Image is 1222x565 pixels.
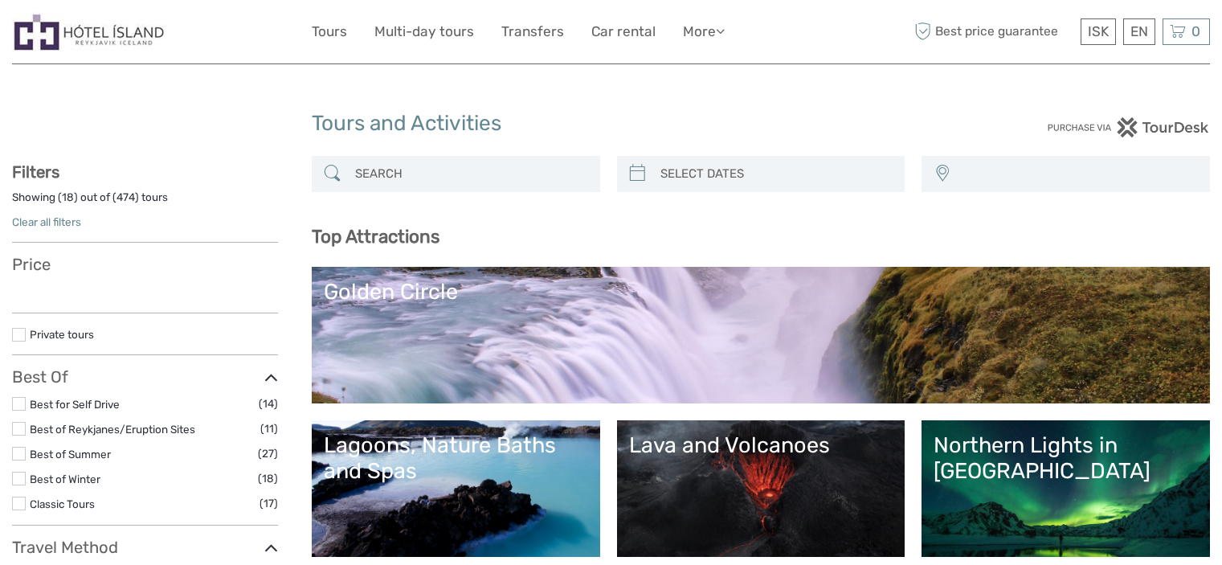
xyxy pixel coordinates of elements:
div: Lava and Volcanoes [629,432,893,458]
h3: Price [12,255,278,274]
div: Golden Circle [324,279,1198,305]
a: Best of Summer [30,448,111,461]
label: 18 [62,190,74,205]
label: 474 [116,190,135,205]
span: (11) [260,420,278,438]
a: Lava and Volcanoes [629,432,893,545]
input: SEARCH [349,160,592,188]
a: Golden Circle [324,279,1198,391]
a: Clear all filters [12,215,81,228]
span: 0 [1189,23,1203,39]
a: Lagoons, Nature Baths and Spas [324,432,588,545]
strong: Filters [12,162,59,182]
a: Northern Lights in [GEOGRAPHIC_DATA] [934,432,1198,545]
a: Car rental [591,20,656,43]
h1: Tours and Activities [312,111,911,137]
span: (18) [258,469,278,488]
span: (14) [259,395,278,413]
div: Showing ( ) out of ( ) tours [12,190,278,215]
a: More [683,20,725,43]
a: Tours [312,20,347,43]
img: PurchaseViaTourDesk.png [1047,117,1210,137]
h3: Travel Method [12,538,278,557]
a: Classic Tours [30,497,95,510]
div: Lagoons, Nature Baths and Spas [324,432,588,485]
div: EN [1123,18,1155,45]
img: Hótel Ísland [12,12,166,51]
span: Best price guarantee [910,18,1077,45]
a: Best of Winter [30,473,100,485]
a: Multi-day tours [374,20,474,43]
h3: Best Of [12,367,278,387]
a: Private tours [30,328,94,341]
b: Top Attractions [312,226,439,248]
span: (17) [260,494,278,513]
a: Best of Reykjanes/Eruption Sites [30,423,195,436]
input: SELECT DATES [654,160,897,188]
span: (27) [258,444,278,463]
a: Transfers [501,20,564,43]
div: Northern Lights in [GEOGRAPHIC_DATA] [934,432,1198,485]
span: ISK [1088,23,1109,39]
a: Best for Self Drive [30,398,120,411]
